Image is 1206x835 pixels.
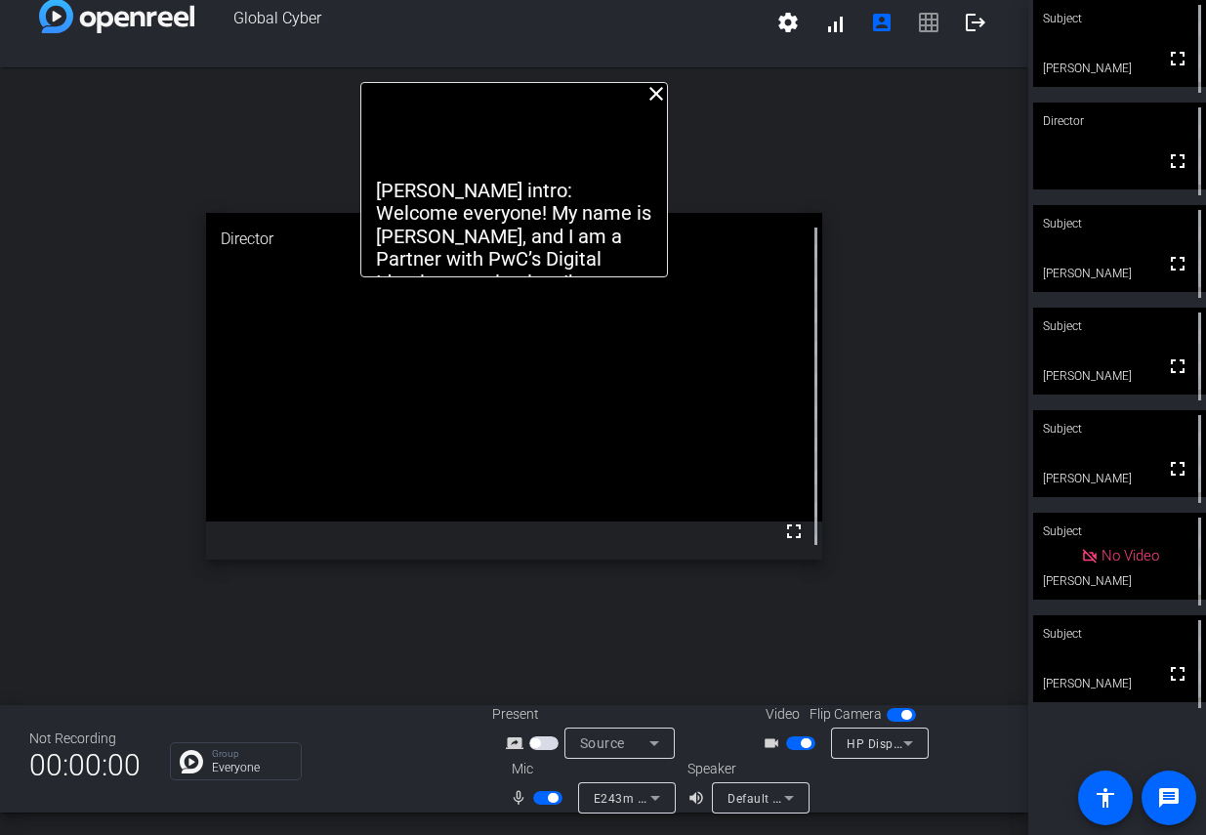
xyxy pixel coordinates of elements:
[29,741,141,789] span: 00:00:00
[492,704,687,725] div: Present
[645,82,668,105] mat-icon: close
[29,729,141,749] div: Not Recording
[847,735,1027,751] span: HP Display Camera (04f2:b5f3)
[728,790,963,806] span: Default - MacBook Pro Speakers (Built-in)
[376,180,653,340] p: [PERSON_NAME] intro: Welcome everyone! My name is [PERSON_NAME], and I am a Partner with PwC’s Di...
[810,704,882,725] span: Flip Camera
[1166,252,1189,275] mat-icon: fullscreen
[687,786,711,810] mat-icon: volume_up
[1102,547,1159,564] span: No Video
[1033,308,1206,345] div: Subject
[687,759,805,779] div: Speaker
[1094,786,1117,810] mat-icon: accessibility
[1157,786,1181,810] mat-icon: message
[594,790,706,806] span: E243m (03f0:2147)
[212,762,291,773] p: Everyone
[782,520,806,543] mat-icon: fullscreen
[1033,615,1206,652] div: Subject
[1033,103,1206,140] div: Director
[1166,149,1189,173] mat-icon: fullscreen
[1166,47,1189,70] mat-icon: fullscreen
[763,731,786,755] mat-icon: videocam_outline
[492,759,687,779] div: Mic
[1033,205,1206,242] div: Subject
[870,11,894,34] mat-icon: account_box
[506,731,529,755] mat-icon: screen_share_outline
[1166,662,1189,686] mat-icon: fullscreen
[206,213,823,266] div: Director
[580,735,625,751] span: Source
[964,11,987,34] mat-icon: logout
[180,750,203,773] img: Chat Icon
[1166,355,1189,378] mat-icon: fullscreen
[1166,457,1189,480] mat-icon: fullscreen
[1033,410,1206,447] div: Subject
[1033,513,1206,550] div: Subject
[776,11,800,34] mat-icon: settings
[212,749,291,759] p: Group
[510,786,533,810] mat-icon: mic_none
[766,704,800,725] span: Video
